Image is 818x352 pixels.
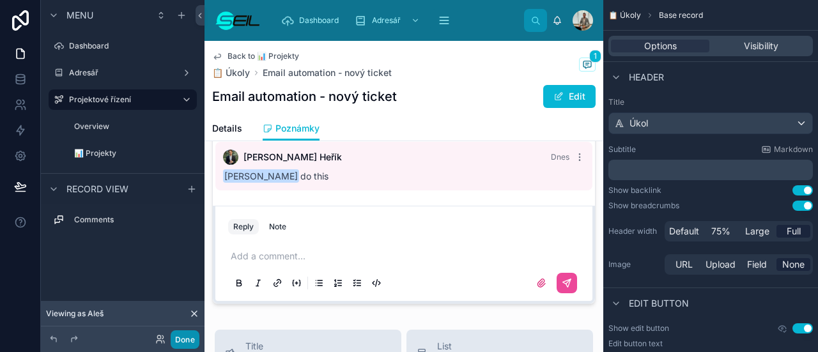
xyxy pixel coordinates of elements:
a: Dashboard [277,9,348,32]
span: Poznámky [275,122,320,135]
div: scrollable content [271,6,524,34]
a: Adresář [350,9,426,32]
button: Edit [543,85,596,108]
span: Menu [66,9,93,22]
label: Overview [74,121,194,132]
div: Show backlink [608,185,661,195]
span: Dashboard [299,15,339,26]
label: Comments [74,215,192,225]
a: Projektové řízení [49,89,197,110]
label: Adresář [69,68,176,78]
span: Adresář [372,15,401,26]
span: Header [629,71,664,84]
label: Header width [608,226,660,236]
span: Record view [66,183,128,195]
label: Dashboard [69,41,194,51]
span: 75% [711,225,730,238]
span: Default [669,225,699,238]
label: Subtitle [608,144,636,155]
a: Dashboard [49,36,197,56]
label: Projektové řízení [69,95,171,105]
button: 1 [579,57,596,73]
button: Done [171,330,199,349]
span: Details [212,122,242,135]
button: Úkol [608,112,813,134]
a: Adresář [49,63,197,83]
label: 📊 Projekty [74,148,194,158]
img: App logo [215,10,261,31]
a: 📋 Úkoly [64,170,197,190]
span: Field [747,258,767,271]
a: Overview [64,116,197,137]
a: Markdown [761,144,813,155]
span: Base record [659,10,703,20]
span: None [782,258,805,271]
span: Full [787,225,801,238]
a: Details [212,117,242,142]
span: Visibility [744,40,778,52]
span: Back to 📊 Projekty [228,51,299,61]
span: Markdown [774,144,813,155]
span: 📋 Úkoly [608,10,641,20]
a: 📋 Úkoly [212,66,250,79]
span: Upload [706,258,736,271]
div: scrollable content [608,160,813,180]
label: Title [608,97,813,107]
a: Poznámky [263,117,320,141]
a: Email automation - nový ticket [263,66,392,79]
a: 📊 Projekty [64,143,197,164]
span: Large [745,225,769,238]
span: URL [675,258,693,271]
h1: Email automation - nový ticket [212,88,397,105]
a: Back to 📊 Projekty [212,51,299,61]
div: Show breadcrumbs [608,201,679,211]
span: Options [644,40,677,52]
div: scrollable content [41,204,204,243]
label: Image [608,259,660,270]
span: Edit button [629,297,689,310]
span: Viewing as Aleš [46,309,104,319]
span: 1 [589,50,601,63]
span: Úkol [629,117,648,130]
label: Show edit button [608,323,669,333]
